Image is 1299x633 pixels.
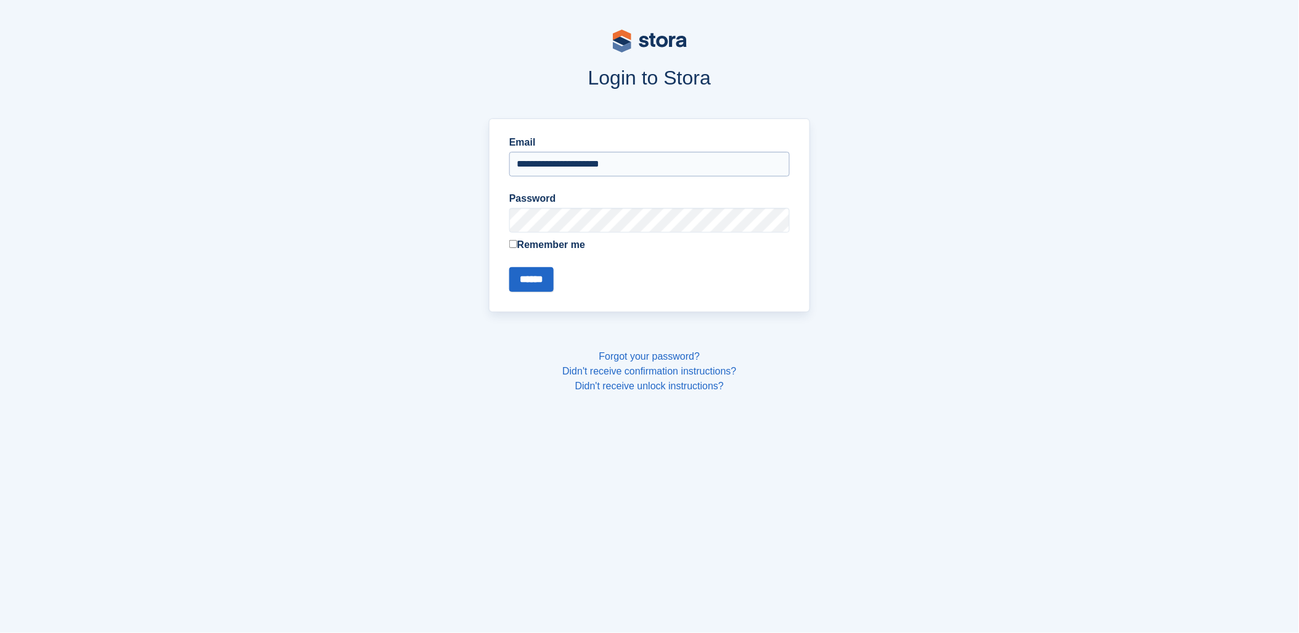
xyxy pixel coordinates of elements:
h1: Login to Stora [254,67,1046,89]
label: Password [509,191,790,206]
a: Didn't receive confirmation instructions? [562,366,736,376]
input: Remember me [509,240,517,248]
label: Remember me [509,238,790,252]
img: stora-logo-53a41332b3708ae10de48c4981b4e9114cc0af31d8433b30ea865607fb682f29.svg [613,30,687,52]
a: Didn't receive unlock instructions? [575,381,724,391]
label: Email [509,135,790,150]
a: Forgot your password? [599,351,700,362]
